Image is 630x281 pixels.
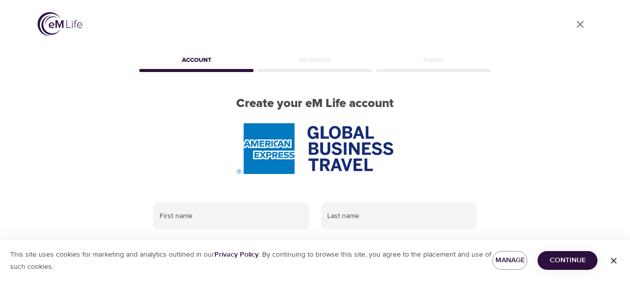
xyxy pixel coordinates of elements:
[500,254,519,267] span: Manage
[538,251,597,270] button: Continue
[214,250,259,259] a: Privacy Policy
[546,254,589,267] span: Continue
[137,96,493,111] h2: Create your eM Life account
[237,123,393,174] img: AmEx%20GBT%20logo.png
[38,12,82,36] img: logo
[492,251,527,270] button: Manage
[568,12,592,37] a: close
